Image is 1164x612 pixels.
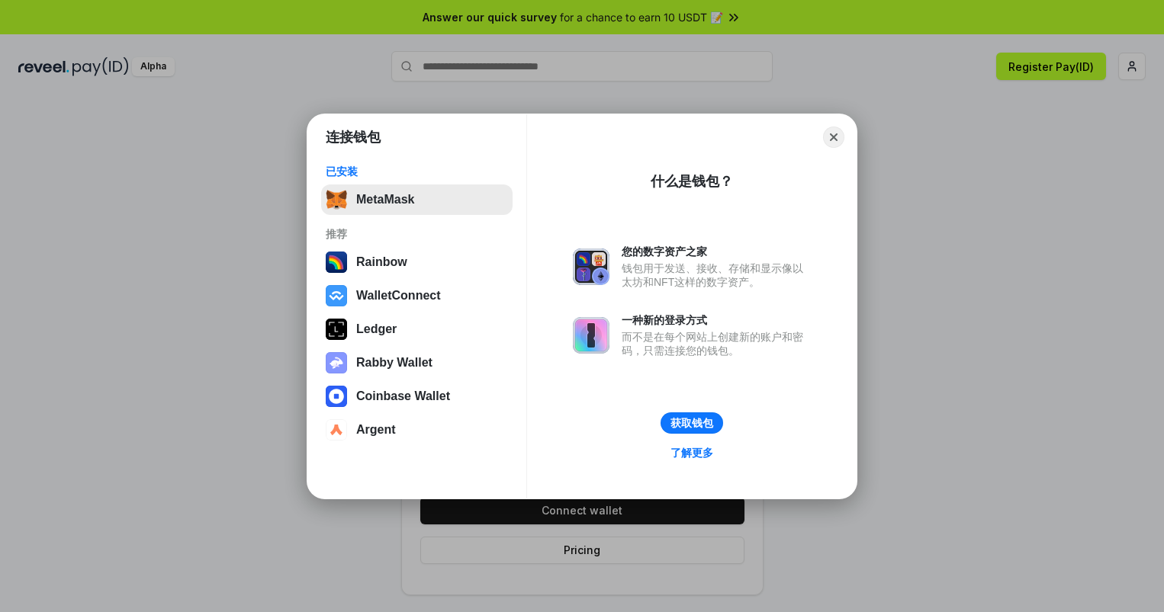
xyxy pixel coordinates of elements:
div: 了解更多 [670,446,713,460]
div: 您的数字资产之家 [622,245,811,258]
button: Rabby Wallet [321,348,513,378]
img: svg+xml,%3Csvg%20width%3D%2228%22%20height%3D%2228%22%20viewBox%3D%220%200%2028%2028%22%20fill%3D... [326,419,347,441]
div: WalletConnect [356,289,441,303]
div: Rabby Wallet [356,356,432,370]
div: Argent [356,423,396,437]
div: 一种新的登录方式 [622,313,811,327]
img: svg+xml,%3Csvg%20width%3D%2228%22%20height%3D%2228%22%20viewBox%3D%220%200%2028%2028%22%20fill%3D... [326,285,347,306]
button: Coinbase Wallet [321,381,513,412]
img: svg+xml,%3Csvg%20width%3D%22120%22%20height%3D%22120%22%20viewBox%3D%220%200%20120%20120%22%20fil... [326,252,347,273]
img: svg+xml,%3Csvg%20xmlns%3D%22http%3A%2F%2Fwww.w3.org%2F2000%2Fsvg%22%20fill%3D%22none%22%20viewBox... [326,352,347,373]
div: 推荐 [326,227,508,241]
h1: 连接钱包 [326,128,381,146]
div: MetaMask [356,193,414,207]
div: 已安装 [326,165,508,178]
div: Ledger [356,322,397,336]
div: Coinbase Wallet [356,389,450,403]
div: 而不是在每个网站上创建新的账户和密码，只需连接您的钱包。 [622,330,811,357]
div: Rainbow [356,255,407,269]
button: WalletConnect [321,280,513,311]
div: 什么是钱包？ [651,172,733,191]
img: svg+xml,%3Csvg%20xmlns%3D%22http%3A%2F%2Fwww.w3.org%2F2000%2Fsvg%22%20fill%3D%22none%22%20viewBox... [573,248,609,285]
img: svg+xml,%3Csvg%20width%3D%2228%22%20height%3D%2228%22%20viewBox%3D%220%200%2028%2028%22%20fill%3D... [326,386,347,407]
button: Close [823,127,844,148]
img: svg+xml,%3Csvg%20xmlns%3D%22http%3A%2F%2Fwww.w3.org%2F2000%2Fsvg%22%20fill%3D%22none%22%20viewBox... [573,317,609,354]
button: Ledger [321,314,513,344]
button: Rainbow [321,247,513,277]
div: 钱包用于发送、接收、存储和显示像以太坊和NFT这样的数字资产。 [622,261,811,289]
div: 获取钱包 [670,416,713,430]
button: Argent [321,415,513,445]
button: MetaMask [321,184,513,215]
img: svg+xml,%3Csvg%20fill%3D%22none%22%20height%3D%2233%22%20viewBox%3D%220%200%2035%2033%22%20width%... [326,189,347,210]
img: svg+xml,%3Csvg%20xmlns%3D%22http%3A%2F%2Fwww.w3.org%2F2000%2Fsvg%22%20width%3D%2228%22%20height%3... [326,319,347,340]
button: 获取钱包 [661,412,723,434]
a: 了解更多 [661,443,722,463]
